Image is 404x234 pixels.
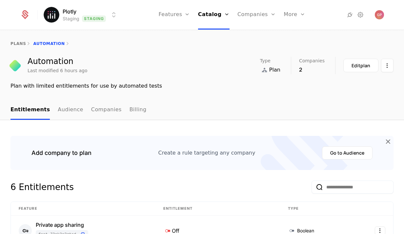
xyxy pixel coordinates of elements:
button: Editplan [343,59,378,72]
span: Staging [82,15,106,22]
a: plans [10,41,26,46]
a: Integrations [346,11,354,19]
div: 2 [299,66,325,74]
span: Type [260,58,271,63]
div: 6 Entitlements [10,181,74,194]
div: Edit plan [352,62,370,69]
div: Staging [63,15,79,22]
div: Private app sharing [36,222,88,227]
div: Plan with limited entitlements for use by automated tests [10,82,394,90]
th: Entitlement [155,202,280,216]
div: Add company to plan [31,148,91,158]
span: Plan [269,66,280,74]
a: Audience [58,100,83,120]
span: Plotly [63,8,76,15]
th: Feature [11,202,155,216]
div: Create a rule targeting any company [158,149,255,157]
ul: Choose Sub Page [10,100,147,120]
span: Companies [299,58,325,63]
span: Boolean [297,227,314,234]
button: Select environment [46,8,118,22]
a: Billing [130,100,147,120]
button: Go to Audience [322,146,373,160]
button: Select action [381,59,394,72]
img: Gregory Paciga [375,10,384,19]
th: Type [280,202,354,216]
nav: Main [10,100,394,120]
a: Companies [91,100,122,120]
div: Last modified 6 hours ago [28,67,88,74]
a: Settings [356,11,364,19]
a: Entitlements [10,100,50,120]
img: Plotly [44,7,59,23]
button: Open user button [375,10,384,19]
div: Automation [28,57,88,65]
